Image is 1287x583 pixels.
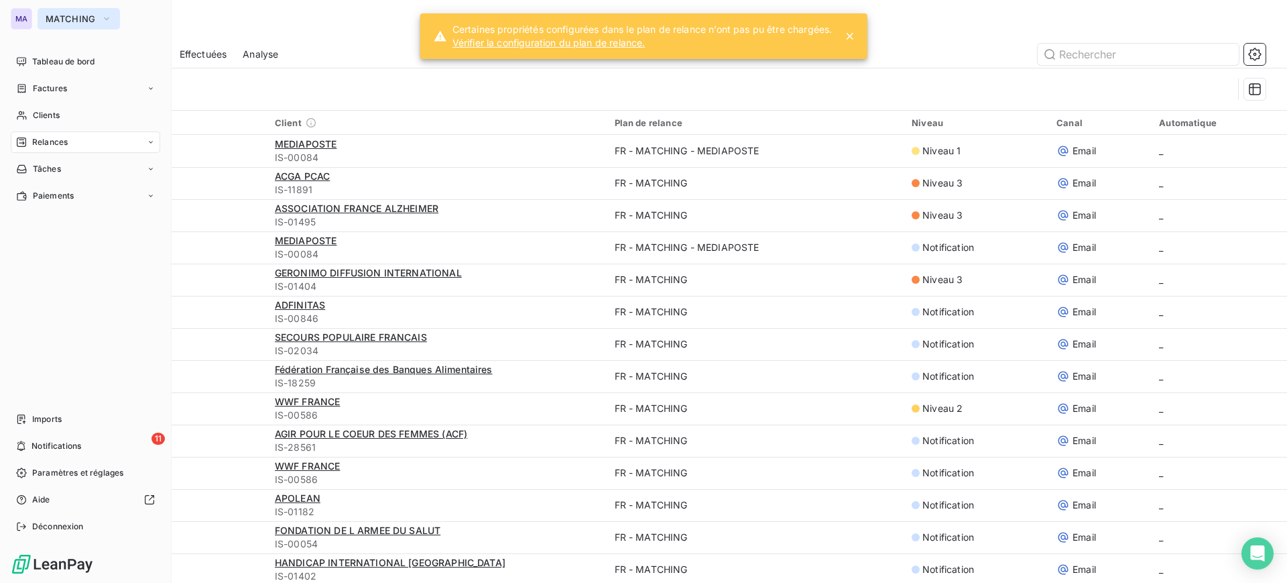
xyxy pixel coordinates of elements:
span: Niveau 2 [922,402,963,415]
span: Niveau 3 [922,176,963,190]
span: Certaines propriétés configurées dans le plan de relance n’ont pas pu être chargées. [452,23,833,36]
input: Rechercher [1038,44,1239,65]
span: IS-00084 [275,151,599,164]
span: Email [1072,305,1096,319]
span: SECOURS POPULAIRE FRANCAIS [275,331,427,343]
span: Notification [922,337,974,351]
span: _ [1159,209,1163,221]
span: MEDIAPOSTE [275,138,337,150]
a: Aide [11,489,160,511]
span: IS-01495 [275,215,599,229]
span: IS-00054 [275,537,599,551]
span: Notification [922,434,974,447]
span: IS-28561 [275,441,599,454]
span: IS-11891 [275,183,599,197]
td: FR - MATCHING [607,199,904,231]
div: Plan de relance [615,117,896,128]
div: Niveau [912,117,1040,128]
span: MEDIAPOSTE [275,235,337,246]
span: Paramètres et réglages [32,467,123,479]
span: Niveau 3 [922,209,963,222]
div: MA [11,8,32,30]
span: Notification [922,241,974,254]
span: WWF FRANCE [275,460,341,472]
span: Fédération Française des Banques Alimentaires [275,364,493,375]
span: _ [1159,467,1163,478]
span: Paiements [33,190,74,202]
div: Automatique [1159,117,1279,128]
img: Logo LeanPay [11,553,94,575]
td: FR - MATCHING - MEDIAPOSTE [607,135,904,167]
span: Déconnexion [32,521,84,533]
td: FR - MATCHING [607,521,904,553]
span: _ [1159,274,1163,285]
span: Notification [922,498,974,512]
span: 11 [151,433,165,445]
span: APOLEAN [275,492,320,504]
span: IS-00586 [275,473,599,486]
span: Notification [922,305,974,319]
span: _ [1159,306,1163,317]
td: FR - MATCHING [607,167,904,199]
span: Notification [922,466,974,480]
span: _ [1159,370,1163,382]
span: IS-00084 [275,248,599,261]
span: _ [1159,564,1163,575]
span: IS-01404 [275,280,599,293]
span: Notification [922,370,974,383]
span: _ [1159,403,1163,414]
span: Email [1072,273,1096,286]
span: Email [1072,498,1096,512]
span: _ [1159,435,1163,446]
span: Email [1072,176,1096,190]
span: FONDATION DE L ARMEE DU SALUT [275,525,440,536]
span: Email [1072,434,1096,447]
div: Open Intercom Messenger [1241,537,1274,570]
span: Client [275,117,302,128]
span: Email [1072,563,1096,576]
div: Canal [1056,117,1143,128]
td: FR - MATCHING [607,264,904,296]
span: _ [1159,338,1163,350]
span: Imports [32,413,62,425]
span: Tâches [33,163,61,175]
span: IS-18259 [275,376,599,390]
span: _ [1159,531,1163,543]
span: Email [1072,402,1096,415]
span: GERONIMO DIFFUSION INTERNATIONAL [275,267,462,278]
span: Email [1072,241,1096,254]
td: FR - MATCHING [607,425,904,457]
span: Email [1072,466,1096,480]
span: IS-01182 [275,505,599,519]
span: Analyse [243,48,278,61]
span: ACGA PCAC [275,170,330,182]
a: Vérifier la configuration du plan de relance. [452,36,833,50]
td: FR - MATCHING [607,489,904,521]
span: Email [1072,370,1096,383]
span: Relances [32,136,68,148]
span: Notification [922,563,974,576]
span: IS-00846 [275,312,599,325]
span: ADFINITAS [275,299,325,311]
span: WWF FRANCE [275,396,341,407]
span: IS-01402 [275,570,599,583]
span: MATCHING [46,13,96,24]
td: FR - MATCHING [607,296,904,328]
span: Notifications [32,440,81,452]
td: FR - MATCHING [607,392,904,425]
span: Email [1072,209,1096,222]
span: _ [1159,499,1163,511]
td: FR - MATCHING [607,328,904,360]
span: _ [1159,177,1163,189]
span: HANDICAP INTERNATIONAL [GEOGRAPHIC_DATA] [275,557,505,568]
span: Factures [33,83,67,95]
span: Email [1072,337,1096,351]
span: Aide [32,494,50,506]
span: AGIR POUR LE COEUR DES FEMMES (ACF) [275,428,467,439]
span: Clients [33,109,60,121]
td: FR - MATCHING [607,457,904,489]
span: ASSOCIATION FRANCE ALZHEIMER [275,203,438,214]
span: Effectuées [180,48,227,61]
span: Email [1072,531,1096,544]
span: Email [1072,144,1096,158]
